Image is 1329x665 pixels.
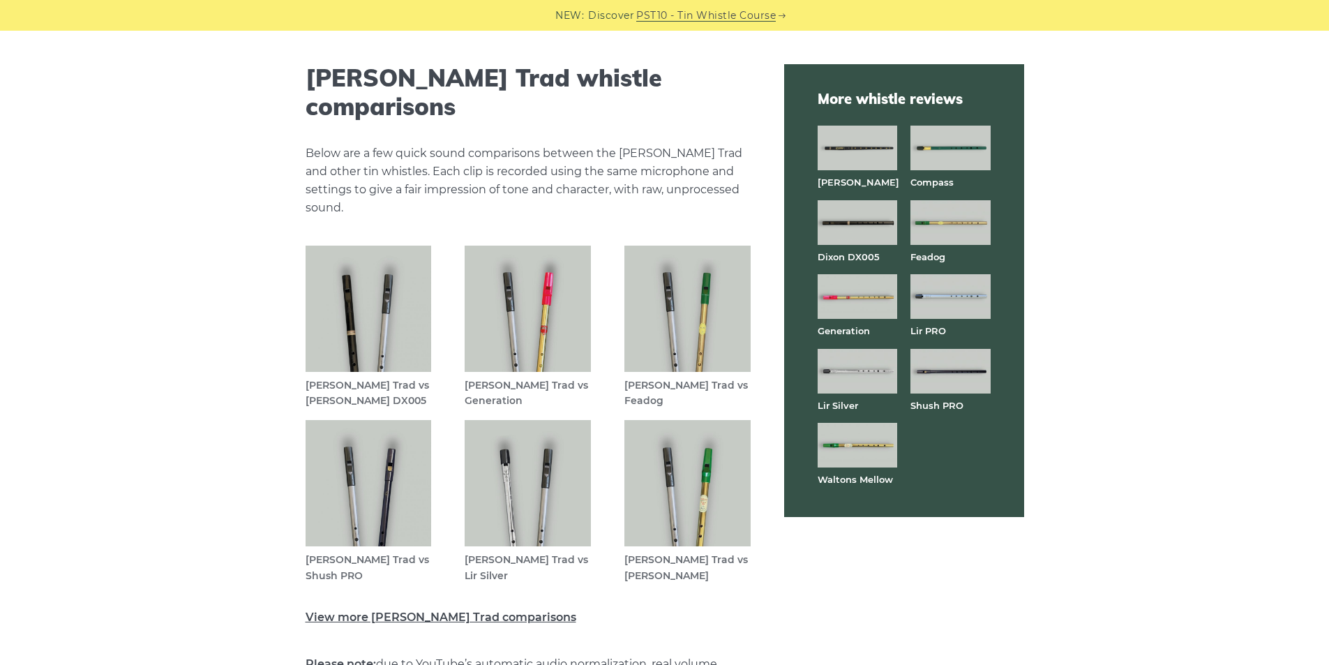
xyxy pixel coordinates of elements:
[306,378,432,410] figcaption: [PERSON_NAME] Trad vs [PERSON_NAME] DX005
[306,552,432,584] figcaption: [PERSON_NAME] Trad vs Shush PRO
[910,274,990,319] img: Lir PRO aluminum tin whistle full front view
[910,349,990,394] img: Shuh PRO tin whistle full front view
[818,89,991,109] span: More whistle reviews
[910,400,963,411] a: Shush PRO
[465,378,591,410] figcaption: [PERSON_NAME] Trad vs Generation
[818,177,899,188] a: [PERSON_NAME]
[910,325,946,336] a: Lir PRO
[818,474,893,485] a: Waltons Mellow
[910,177,954,188] a: Compass
[910,200,990,245] img: Feadog brass tin whistle full front view
[910,251,945,262] a: Feadog
[636,8,776,24] a: PST10 - Tin Whistle Course
[818,274,897,319] img: Generation brass tin whistle full front view
[555,8,584,24] span: NEW:
[818,423,897,468] img: Waltons Mellow tin whistle full front view
[818,200,897,245] img: Dixon DX005 tin whistle full front view
[818,251,880,262] a: Dixon DX005
[818,400,858,411] a: Lir Silver
[465,552,591,584] figcaption: [PERSON_NAME] Trad vs Lir Silver
[306,611,576,624] a: View more [PERSON_NAME] Trad comparisons
[624,552,751,584] figcaption: [PERSON_NAME] Trad vs [PERSON_NAME]
[818,349,897,394] img: Lir Silver tin whistle full front view
[588,8,634,24] span: Discover
[306,64,751,121] h2: [PERSON_NAME] Trad whistle comparisons
[306,144,751,217] p: Below are a few quick sound comparisons between the [PERSON_NAME] Trad and other tin whistles. Ea...
[818,325,870,336] a: Generation
[624,378,751,410] figcaption: [PERSON_NAME] Trad vs Feadog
